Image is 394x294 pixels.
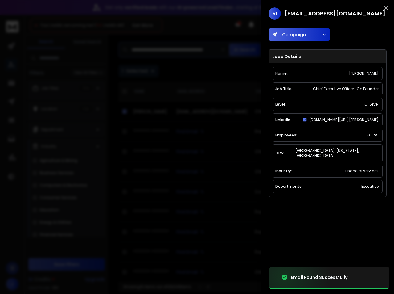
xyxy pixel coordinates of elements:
div: [GEOGRAPHIC_DATA], [US_STATE], [GEOGRAPHIC_DATA] [294,147,380,159]
p: LinkedIn: [275,117,291,122]
p: Departments: [275,184,302,189]
p: Name: [275,71,288,76]
div: [PERSON_NAME] [348,70,380,77]
p: City: [275,151,284,156]
div: C-Level [363,101,380,108]
div: financial services [344,167,380,175]
span: [DOMAIN_NAME][URL][PERSON_NAME] [309,117,379,122]
span: RI [269,7,281,20]
p: Industry: [275,169,292,174]
div: Chief Executive Officer | Co Founder [312,85,380,93]
div: Email Found Successfully [291,274,347,280]
span: Campaign [280,31,306,38]
div: 0 - 25 [366,132,380,139]
h1: [EMAIL_ADDRESS][DOMAIN_NAME] [285,9,385,18]
div: Executive [360,183,380,190]
p: Employees: [275,133,297,138]
p: Level: [275,102,286,107]
p: Job Title: [275,86,293,91]
h3: Lead Details [269,50,386,63]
